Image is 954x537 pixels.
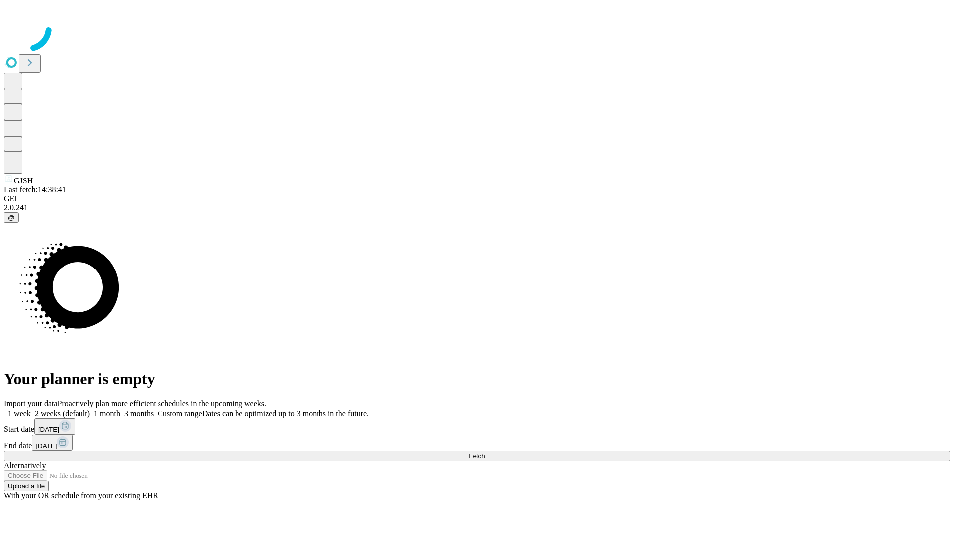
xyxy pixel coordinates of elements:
[8,409,31,418] span: 1 week
[32,435,73,451] button: [DATE]
[4,370,950,388] h1: Your planner is empty
[124,409,154,418] span: 3 months
[35,409,90,418] span: 2 weeks (default)
[4,491,158,500] span: With your OR schedule from your existing EHR
[38,426,59,433] span: [DATE]
[4,461,46,470] span: Alternatively
[158,409,202,418] span: Custom range
[4,194,950,203] div: GEI
[469,452,485,460] span: Fetch
[58,399,266,408] span: Proactively plan more efficient schedules in the upcoming weeks.
[14,177,33,185] span: GJSH
[4,203,950,212] div: 2.0.241
[36,442,57,449] span: [DATE]
[34,418,75,435] button: [DATE]
[4,451,950,461] button: Fetch
[94,409,120,418] span: 1 month
[8,214,15,221] span: @
[4,212,19,223] button: @
[4,435,950,451] div: End date
[202,409,369,418] span: Dates can be optimized up to 3 months in the future.
[4,418,950,435] div: Start date
[4,399,58,408] span: Import your data
[4,481,49,491] button: Upload a file
[4,185,66,194] span: Last fetch: 14:38:41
